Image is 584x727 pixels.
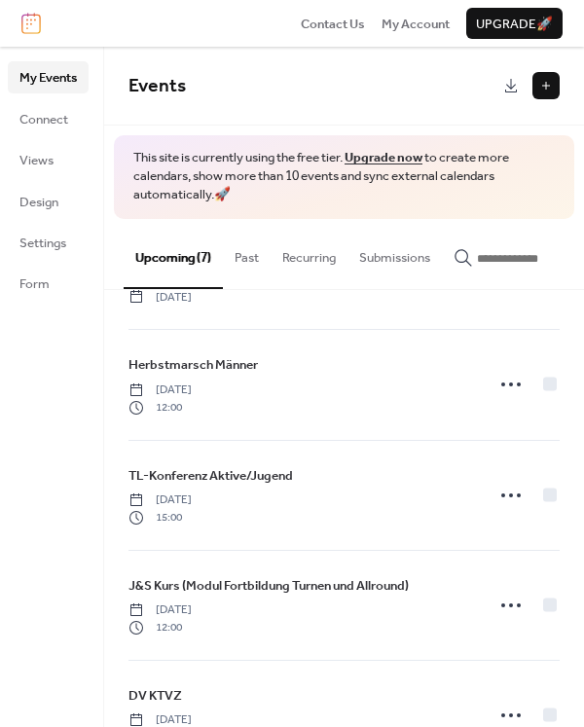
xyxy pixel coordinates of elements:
[476,15,553,34] span: Upgrade 🚀
[19,110,68,129] span: Connect
[8,268,89,299] a: Form
[8,227,89,258] a: Settings
[271,219,347,287] button: Recurring
[347,219,442,287] button: Submissions
[133,149,555,204] span: This site is currently using the free tier. to create more calendars, show more than 10 events an...
[128,465,293,487] a: TL-Konferenz Aktive/Jugend
[128,289,192,307] span: [DATE]
[128,576,409,596] span: J&S Kurs (Modul Fortbildung Turnen und Allround)
[128,355,258,375] span: Herbstmarsch Männer
[128,509,192,527] span: 15:00
[466,8,563,39] button: Upgrade🚀
[128,399,192,417] span: 12:00
[128,685,182,707] a: DV KTVZ
[382,14,450,33] a: My Account
[21,13,41,34] img: logo
[128,68,186,104] span: Events
[19,193,58,212] span: Design
[128,575,409,597] a: J&S Kurs (Modul Fortbildung Turnen und Allround)
[128,354,258,376] a: Herbstmarsch Männer
[301,15,365,34] span: Contact Us
[19,274,50,294] span: Form
[128,382,192,399] span: [DATE]
[8,103,89,134] a: Connect
[19,234,66,253] span: Settings
[345,145,422,170] a: Upgrade now
[382,15,450,34] span: My Account
[8,186,89,217] a: Design
[19,68,77,88] span: My Events
[128,466,293,486] span: TL-Konferenz Aktive/Jugend
[8,61,89,92] a: My Events
[128,491,192,509] span: [DATE]
[301,14,365,33] a: Contact Us
[223,219,271,287] button: Past
[8,144,89,175] a: Views
[19,151,54,170] span: Views
[124,219,223,289] button: Upcoming (7)
[128,601,192,619] span: [DATE]
[128,686,182,706] span: DV KTVZ
[128,619,192,636] span: 12:00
